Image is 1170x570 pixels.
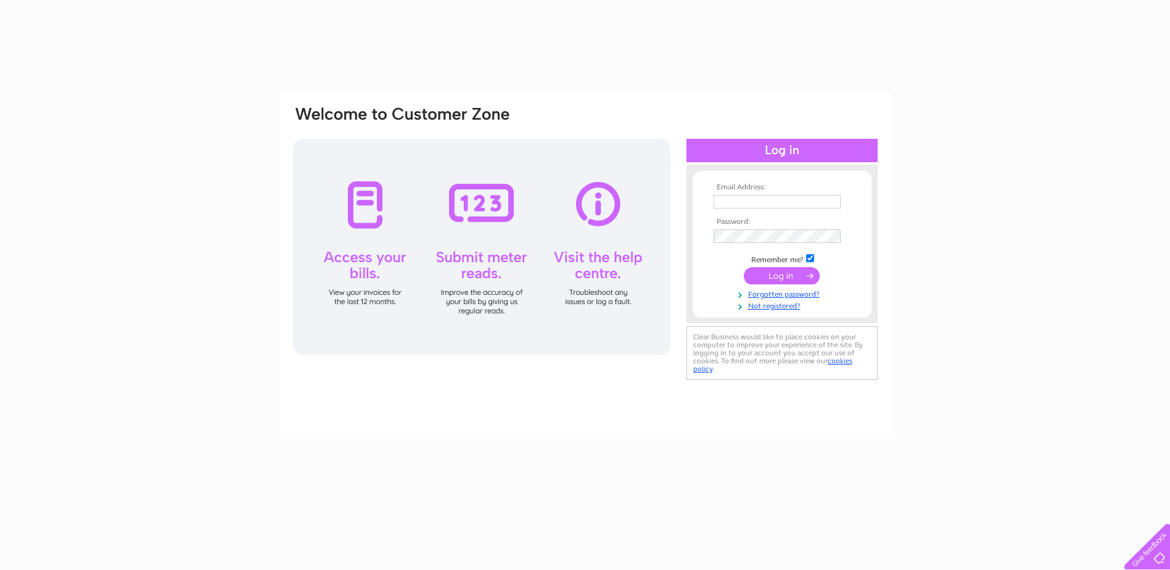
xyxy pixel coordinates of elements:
[711,252,854,265] td: Remember me?
[686,326,878,380] div: Clear Business would like to place cookies on your computer to improve your experience of the sit...
[711,183,854,192] th: Email Address:
[714,299,854,311] a: Not registered?
[714,287,854,299] a: Forgotten password?
[744,267,820,284] input: Submit
[711,218,854,226] th: Password:
[693,357,852,373] a: cookies policy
